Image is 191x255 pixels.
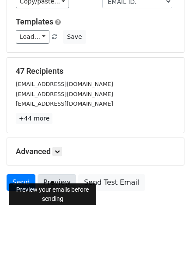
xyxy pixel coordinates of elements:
iframe: Chat Widget [147,213,191,255]
button: Save [63,30,86,44]
a: Templates [16,17,53,26]
a: Send Test Email [78,174,145,191]
div: Preview your emails before sending [9,183,96,205]
a: Send [7,174,35,191]
small: [EMAIL_ADDRESS][DOMAIN_NAME] [16,100,113,107]
a: Preview [38,174,76,191]
a: Load... [16,30,49,44]
h5: 47 Recipients [16,66,175,76]
h5: Advanced [16,147,175,156]
small: [EMAIL_ADDRESS][DOMAIN_NAME] [16,81,113,87]
small: [EMAIL_ADDRESS][DOMAIN_NAME] [16,91,113,97]
a: +44 more [16,113,52,124]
